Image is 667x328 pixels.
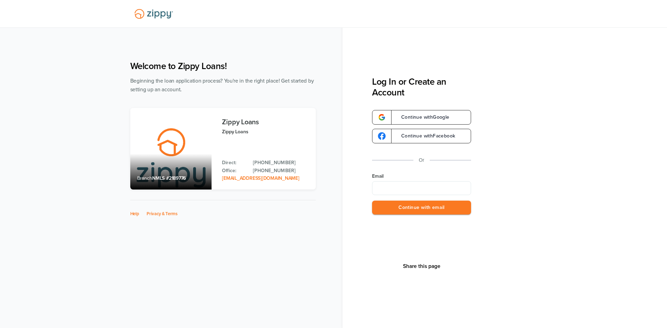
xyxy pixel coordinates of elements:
a: Office Phone: 512-975-2947 [253,167,308,175]
img: Lender Logo [130,6,177,22]
p: Office: [222,167,246,175]
span: Beginning the loan application process? You're in the right place! Get started by setting up an a... [130,78,314,93]
h1: Welcome to Zippy Loans! [130,61,316,72]
p: Or [419,156,425,165]
label: Email [372,173,471,180]
input: Email Address [372,181,471,195]
img: google-logo [378,132,386,140]
p: Direct: [222,159,246,167]
button: Continue with email [372,201,471,215]
span: Continue with Google [394,115,450,120]
a: google-logoContinue withGoogle [372,110,471,125]
h3: Log In or Create an Account [372,76,471,98]
p: Zippy Loans [222,128,308,136]
a: google-logoContinue withFacebook [372,129,471,143]
a: Help [130,211,139,217]
span: Branch [137,175,153,181]
h3: Zippy Loans [222,118,308,126]
a: Privacy & Terms [147,211,178,217]
button: Share This Page [401,263,443,270]
span: Continue with Facebook [394,134,455,138]
a: Email Address: zippyguide@zippymh.com [222,175,299,181]
img: google-logo [378,113,386,121]
span: NMLS #2189776 [152,175,186,181]
a: Direct Phone: 512-975-2947 [253,159,308,167]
